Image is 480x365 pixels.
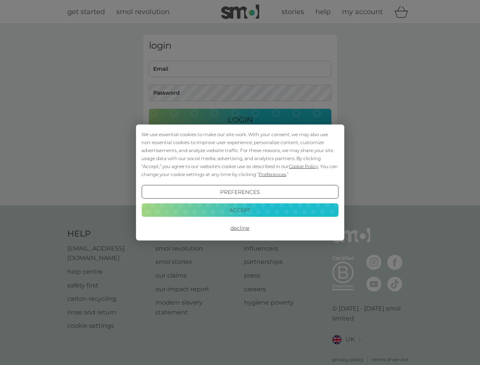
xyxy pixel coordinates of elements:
[141,203,338,217] button: Accept
[259,171,286,177] span: Preferences
[289,163,318,169] span: Cookie Policy
[136,125,344,241] div: Cookie Consent Prompt
[141,130,338,178] div: We use essential cookies to make our site work. With your consent, we may also use non-essential ...
[141,185,338,199] button: Preferences
[141,221,338,235] button: Decline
